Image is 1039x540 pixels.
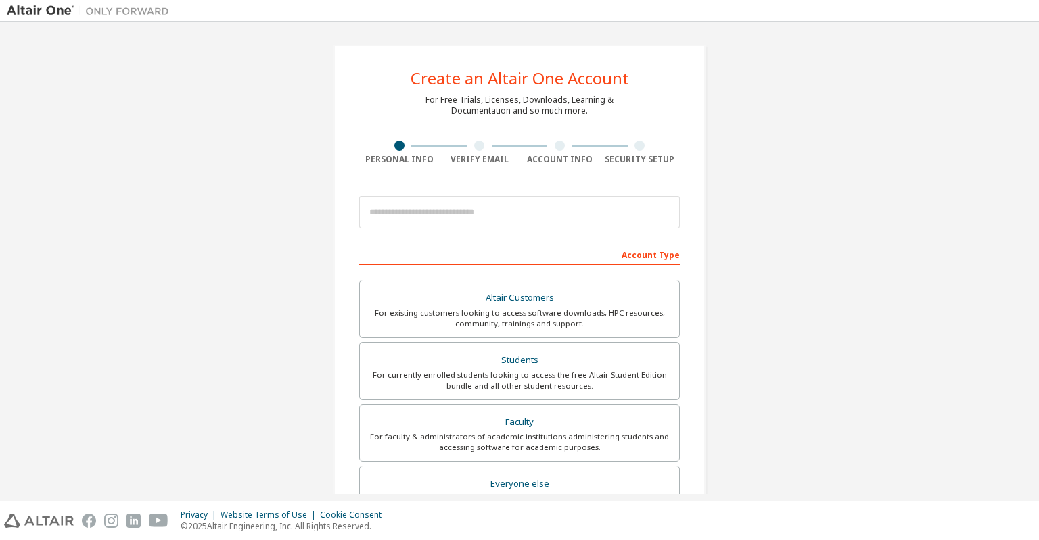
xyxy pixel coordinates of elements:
div: For existing customers looking to access software downloads, HPC resources, community, trainings ... [368,308,671,329]
div: For Free Trials, Licenses, Downloads, Learning & Documentation and so much more. [425,95,614,116]
img: youtube.svg [149,514,168,528]
div: Website Terms of Use [221,510,320,520]
div: Account Info [519,154,600,165]
p: © 2025 Altair Engineering, Inc. All Rights Reserved. [181,520,390,532]
div: Altair Customers [368,289,671,308]
div: Privacy [181,510,221,520]
div: Everyone else [368,474,671,493]
div: For individuals, businesses and everyone else looking to try Altair software and explore our prod... [368,493,671,515]
div: Security Setup [600,154,680,165]
img: instagram.svg [104,514,118,528]
div: Students [368,351,671,370]
div: For faculty & administrators of academic institutions administering students and accessing softwa... [368,431,671,453]
div: Create an Altair One Account [411,70,629,87]
div: Verify Email [440,154,520,165]
img: linkedin.svg [126,514,141,528]
img: Altair One [7,4,176,18]
img: facebook.svg [82,514,96,528]
div: Account Type [359,243,680,265]
div: Cookie Consent [320,510,390,520]
img: altair_logo.svg [4,514,74,528]
div: For currently enrolled students looking to access the free Altair Student Edition bundle and all ... [368,370,671,391]
div: Faculty [368,413,671,432]
div: Personal Info [359,154,440,165]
